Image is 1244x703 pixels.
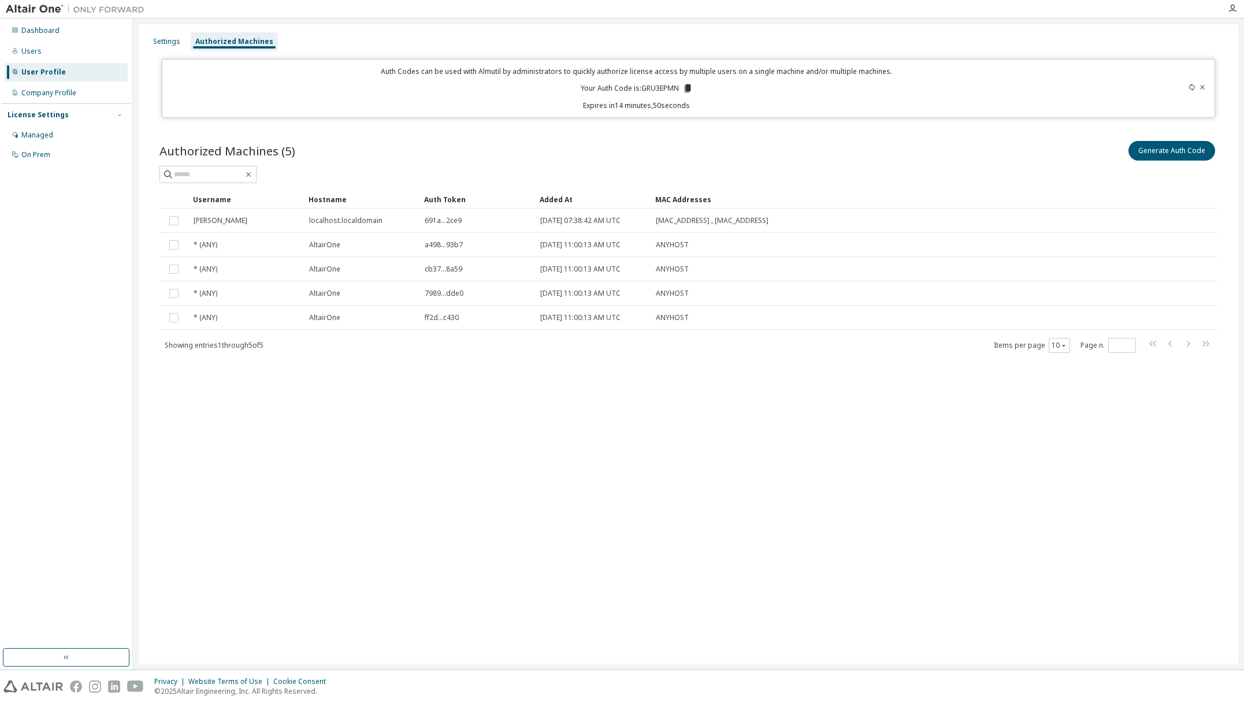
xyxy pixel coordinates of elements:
div: License Settings [8,110,69,120]
img: linkedin.svg [108,680,120,693]
div: Settings [153,37,180,46]
span: ff2d...c430 [425,313,459,322]
p: Auth Codes can be used with Almutil by administrators to quickly authorize license access by mult... [169,66,1104,76]
span: * (ANY) [194,240,217,250]
span: Page n. [1080,338,1136,353]
span: [PERSON_NAME] [194,216,247,225]
div: On Prem [21,150,50,159]
span: ANYHOST [656,313,689,322]
span: * (ANY) [194,265,217,274]
div: MAC Addresses [655,190,1100,209]
span: AltairOne [309,240,340,250]
div: Username [193,190,299,209]
p: Expires in 14 minutes, 50 seconds [169,101,1104,110]
div: Company Profile [21,88,76,98]
span: AltairOne [309,265,340,274]
button: Generate Auth Code [1128,141,1215,161]
span: [DATE] 11:00:13 AM UTC [540,313,621,322]
span: Showing entries 1 through 5 of 5 [165,340,263,350]
div: Users [21,47,42,56]
div: Privacy [154,677,188,686]
span: localhost.localdomain [309,216,383,225]
p: © 2025 Altair Engineering, Inc. All Rights Reserved. [154,686,333,696]
img: Altair One [6,3,150,15]
button: 10 [1052,341,1067,350]
p: Your Auth Code is: GRU3EPMN [581,83,693,94]
span: 7989...dde0 [425,289,463,298]
img: facebook.svg [70,680,82,693]
div: Hostname [309,190,415,209]
span: [DATE] 11:00:13 AM UTC [540,265,621,274]
div: Auth Token [424,190,530,209]
span: AltairOne [309,289,340,298]
div: User Profile [21,68,66,77]
span: * (ANY) [194,289,217,298]
img: instagram.svg [89,680,101,693]
div: Dashboard [21,26,60,35]
div: Cookie Consent [273,677,333,686]
img: altair_logo.svg [3,680,63,693]
span: [DATE] 11:00:13 AM UTC [540,240,621,250]
span: cb37...8a59 [425,265,462,274]
div: Authorized Machines [195,37,273,46]
span: Items per page [994,338,1070,353]
span: [DATE] 07:38:42 AM UTC [540,216,621,225]
span: Authorized Machines (5) [159,143,295,159]
div: Added At [540,190,646,209]
span: * (ANY) [194,313,217,322]
span: [MAC_ADDRESS] , [MAC_ADDRESS] [656,216,768,225]
span: 691a...2ce9 [425,216,462,225]
span: AltairOne [309,313,340,322]
span: [DATE] 11:00:13 AM UTC [540,289,621,298]
span: ANYHOST [656,289,689,298]
span: ANYHOST [656,265,689,274]
div: Managed [21,131,53,140]
img: youtube.svg [127,680,144,693]
span: ANYHOST [656,240,689,250]
span: a498...93b7 [425,240,463,250]
div: Website Terms of Use [188,677,273,686]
